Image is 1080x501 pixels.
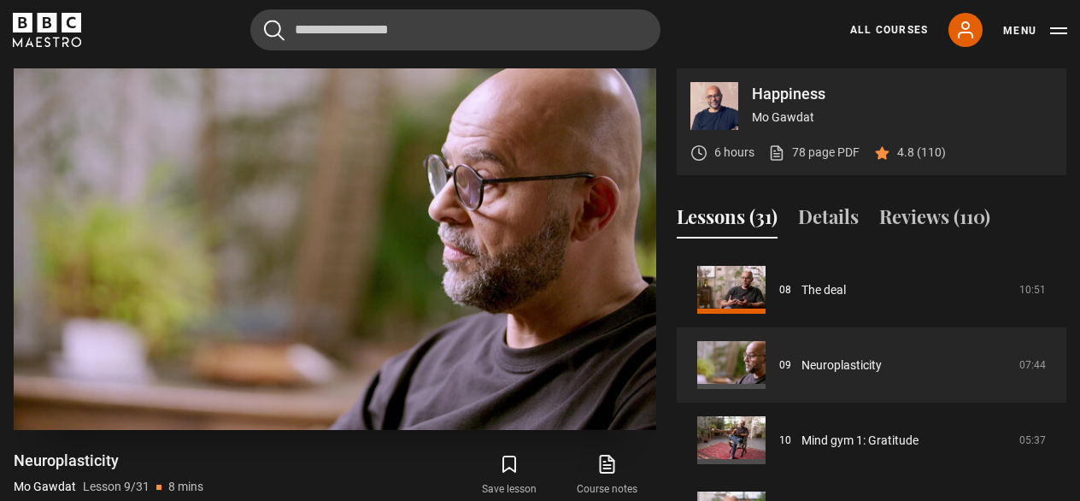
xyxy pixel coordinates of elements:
button: Details [798,203,859,239]
video-js: Video Player [14,68,656,430]
button: Submit the search query [264,20,285,41]
input: Search [250,9,660,50]
h1: Neuroplasticity [14,451,203,471]
button: Reviews (110) [879,203,990,239]
a: All Courses [850,22,928,38]
p: Lesson 9/31 [83,478,150,496]
p: 4.8 (110) [897,144,946,162]
button: Toggle navigation [1003,22,1067,39]
a: The deal [801,281,846,299]
button: Lessons (31) [677,203,778,239]
a: Course notes [559,451,656,500]
a: Neuroplasticity [801,357,882,374]
p: 6 hours [714,144,754,162]
p: 8 mins [168,478,203,496]
a: 78 page PDF [768,144,860,162]
a: Mind gym 1: Gratitude [801,432,919,450]
button: Save lesson [461,451,558,500]
p: Happiness [752,86,1053,102]
svg: BBC Maestro [13,13,81,47]
p: Mo Gawdat [14,478,76,496]
p: Mo Gawdat [752,109,1053,127]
